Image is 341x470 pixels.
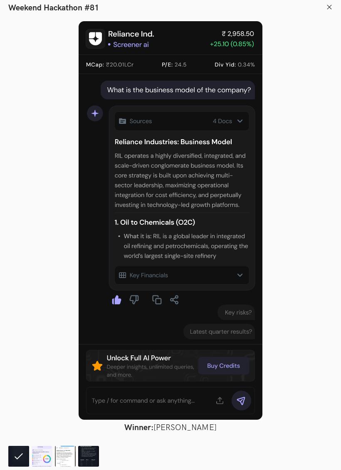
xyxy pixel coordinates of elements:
[124,423,153,433] strong: Winner:
[55,446,76,467] img: screener_AI.jpg
[8,3,99,13] h1: Weekend Hackathon #81
[78,446,99,467] img: Screener_AI.png
[32,446,52,467] img: Screnner_AI.png
[8,423,333,433] figcaption: [PERSON_NAME]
